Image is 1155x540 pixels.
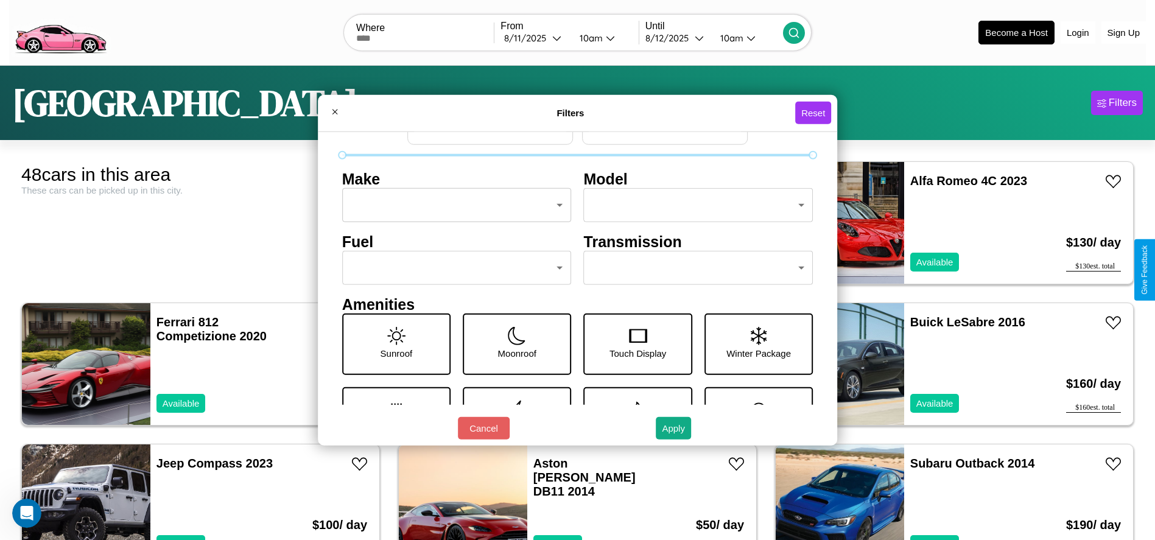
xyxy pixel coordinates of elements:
img: logo [9,6,111,57]
div: Give Feedback [1140,245,1149,295]
button: Reset [795,102,831,124]
h3: $ 160 / day [1066,365,1121,403]
h4: Amenities [342,295,813,313]
div: $ 160 est. total [1066,403,1121,413]
a: Jeep Compass 2023 [156,457,273,470]
label: Where [356,23,494,33]
h1: [GEOGRAPHIC_DATA] [12,78,358,128]
button: 10am [570,32,639,44]
p: Available [916,395,953,412]
div: Filters [1109,97,1137,109]
a: Ferrari 812 Competizione 2020 [156,315,267,343]
h4: Make [342,170,572,188]
h4: Model [584,170,813,188]
a: Alfa Romeo 4C 2023 [910,174,1027,188]
button: Sign Up [1101,21,1146,44]
button: 8/11/2025 [500,32,569,44]
p: Touch Display [609,345,666,361]
div: 10am [714,32,746,44]
button: Apply [656,417,691,440]
a: Aston [PERSON_NAME] DB11 2014 [533,457,636,498]
div: 48 cars in this area [21,164,380,185]
p: Available [163,395,200,412]
button: Login [1061,21,1095,44]
h3: $ 130 / day [1066,223,1121,262]
div: These cars can be picked up in this city. [21,185,380,195]
a: Buick LeSabre 2016 [910,315,1025,329]
div: $ 130 est. total [1066,262,1121,272]
div: 8 / 11 / 2025 [504,32,552,44]
h4: Filters [346,108,795,118]
h4: Transmission [584,233,813,250]
button: Cancel [458,417,510,440]
p: Sunroof [381,345,413,361]
button: Become a Host [978,21,1055,44]
div: 10am [574,32,606,44]
p: Available [916,254,953,270]
button: 10am [711,32,783,44]
h4: Fuel [342,233,572,250]
p: Winter Package [726,345,791,361]
div: 8 / 12 / 2025 [645,32,695,44]
p: Moonroof [498,345,536,361]
label: Until [645,21,783,32]
a: Subaru Outback 2014 [910,457,1035,470]
iframe: Intercom live chat [12,499,41,528]
button: Filters [1091,91,1143,115]
label: From [500,21,638,32]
